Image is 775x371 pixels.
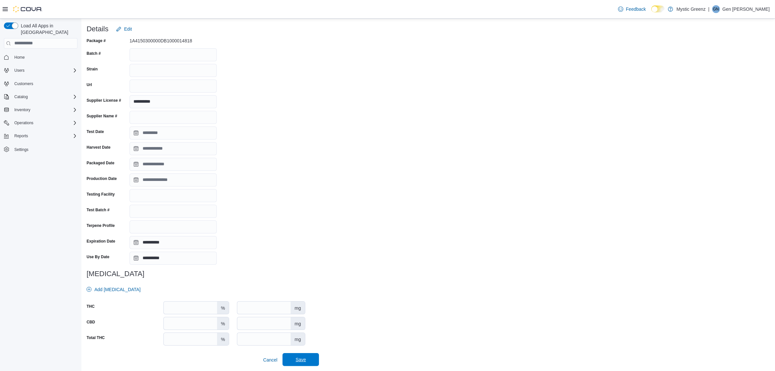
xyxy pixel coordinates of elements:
h3: Details [87,25,108,33]
button: Reports [12,132,31,140]
button: Inventory [12,106,33,114]
span: Users [12,67,77,74]
label: Terpene Profile [87,223,115,228]
button: Operations [12,119,36,127]
button: Cancel [261,353,280,366]
a: Customers [12,80,36,88]
span: Operations [12,119,77,127]
label: Url [87,82,92,87]
div: Gen Nadeau [712,5,720,13]
a: Settings [12,146,31,154]
button: Save [283,353,319,366]
span: Users [14,68,24,73]
button: Catalog [1,92,80,101]
label: Expiration Date [87,239,115,244]
label: Total THC [87,335,105,340]
span: Cancel [263,357,278,363]
label: Strain [87,67,98,72]
button: Reports [1,131,80,141]
span: Settings [12,145,77,153]
img: Cova [13,6,42,12]
label: Packaged Date [87,160,114,166]
span: Reports [14,133,28,139]
span: Settings [14,147,28,152]
input: Press the down key to open a popover containing a calendar. [130,158,217,171]
a: Home [12,53,27,61]
span: Add [MEDICAL_DATA] [94,286,141,293]
div: mg [291,333,305,345]
input: Dark Mode [651,6,665,12]
button: Users [12,67,27,74]
div: 1A4150300000DB1000014818 [130,36,217,43]
span: Edit [124,26,132,32]
label: Production Date [87,176,117,181]
span: Reports [12,132,77,140]
label: Use By Date [87,254,109,260]
a: Feedback [616,3,648,16]
span: Operations [14,120,34,126]
input: Press the down key to open a popover containing a calendar. [130,142,217,155]
p: Gen [PERSON_NAME] [723,5,770,13]
label: Supplier License # [87,98,121,103]
label: Test Batch # [87,207,109,213]
input: Press the down key to open a popover containing a calendar. [130,126,217,140]
label: Harvest Date [87,145,110,150]
span: Inventory [14,107,30,112]
span: Catalog [14,94,28,99]
p: | [708,5,710,13]
span: Feedback [626,6,646,12]
input: Press the down key to open a popover containing a calendar. [130,173,217,186]
button: Users [1,66,80,75]
span: Catalog [12,93,77,101]
div: % [217,302,229,314]
button: Customers [1,79,80,88]
input: Press the down key to open a popover containing a calendar. [130,236,217,249]
label: THC [87,304,95,309]
label: Testing Facility [87,192,115,197]
label: Test Date [87,129,104,134]
span: Inventory [12,106,77,114]
button: Home [1,52,80,62]
span: Home [12,53,77,61]
span: Customers [14,81,33,86]
button: Inventory [1,105,80,114]
div: mg [291,302,305,314]
span: Load All Apps in [GEOGRAPHIC_DATA] [18,22,77,36]
p: Mystic Greenz [676,5,705,13]
button: Add [MEDICAL_DATA] [84,283,143,296]
label: Package # [87,38,106,43]
span: Customers [12,80,77,88]
button: Operations [1,118,80,127]
input: Press the down key to open a popover containing a calendar. [130,252,217,265]
button: Settings [1,144,80,154]
label: Batch # [87,51,101,56]
div: % [217,333,229,345]
span: GN [713,5,719,13]
label: Supplier Name # [87,113,117,119]
div: mg [291,317,305,330]
div: % [217,317,229,330]
span: Save [296,356,306,363]
button: Edit [114,22,134,36]
h3: [MEDICAL_DATA] [87,270,319,278]
nav: Complex example [4,50,77,171]
button: Catalog [12,93,30,101]
label: CBD [87,319,95,325]
span: Home [14,55,25,60]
